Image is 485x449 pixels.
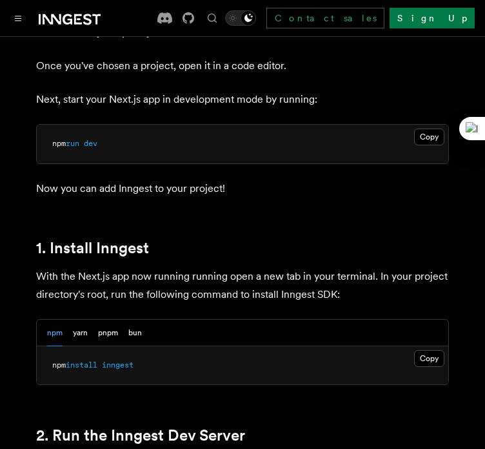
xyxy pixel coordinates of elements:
[102,360,134,370] span: inngest
[10,10,26,26] button: Toggle navigation
[390,8,475,28] a: Sign Up
[52,139,66,148] span: npm
[66,139,79,148] span: run
[204,10,220,26] button: Find something...
[414,129,444,145] button: Copy
[225,10,256,26] button: Toggle dark mode
[98,320,118,346] button: pnpm
[36,426,245,444] a: 2. Run the Inngest Dev Server
[36,90,449,109] p: Next, start your Next.js app in development mode by running:
[36,239,149,257] a: 1. Install Inngest
[414,350,444,367] button: Copy
[47,320,63,346] button: npm
[128,320,142,346] button: bun
[52,360,66,370] span: npm
[36,267,449,304] p: With the Next.js app now running running open a new tab in your terminal. In your project directo...
[73,320,88,346] button: yarn
[266,8,384,28] a: Contact sales
[84,139,97,148] span: dev
[36,57,449,75] p: Once you've chosen a project, open it in a code editor.
[36,180,449,198] p: Now you can add Inngest to your project!
[66,360,97,370] span: install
